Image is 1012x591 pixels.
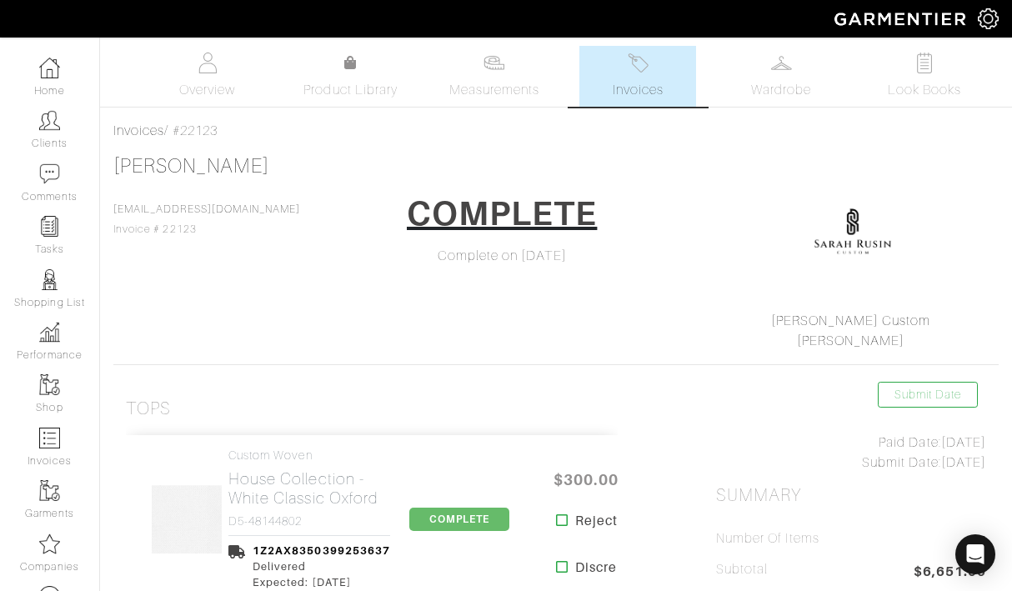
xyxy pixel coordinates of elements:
h3: Tops [126,398,171,419]
a: COMPLETE [409,511,509,526]
img: gear-icon-white-bd11855cb880d31180b6d7d6211b90ccbf57a29d726f0c71d8c61bd08dd39cc2.png [978,8,999,29]
a: Overview [149,46,266,107]
a: Custom Woven House Collection - White Classic Oxford D5-48144802 [228,448,390,528]
a: Measurements [436,46,554,107]
a: Invoices [113,123,164,138]
h5: Subtotal [716,562,768,578]
h2: House Collection - White Classic Oxford [228,469,390,508]
a: Look Books [866,46,983,107]
h4: D5-48144802 [228,514,390,528]
div: Expected: [DATE] [253,574,390,590]
img: companies-icon-14a0f246c7e91f24465de634b560f0151b0cc5c9ce11af5fac52e6d7d6371812.png [39,533,60,554]
a: [PERSON_NAME] [113,155,269,177]
span: Overview [179,80,235,100]
img: basicinfo-40fd8af6dae0f16599ec9e87c0ef1c0a1fdea2edbe929e3d69a839185d80c458.svg [197,53,218,73]
h1: COMPLETE [407,193,597,233]
img: garments-icon-b7da505a4dc4fd61783c78ac3ca0ef83fa9d6f193b1c9dc38574b1d14d53ca28.png [39,374,60,395]
a: Submit Date [878,382,978,408]
span: COMPLETE [409,508,509,531]
img: garments-icon-b7da505a4dc4fd61783c78ac3ca0ef83fa9d6f193b1c9dc38574b1d14d53ca28.png [39,480,60,501]
a: Wardrobe [723,46,839,107]
img: stylists-icon-eb353228a002819b7ec25b43dbf5f0378dd9e0616d9560372ff212230b889e62.png [39,269,60,290]
span: $6,651.00 [914,562,986,584]
img: reminder-icon-8004d30b9f0a5d33ae49ab947aed9ed385cf756f9e5892f1edd6e32f2345188e.png [39,216,60,237]
span: Wardrobe [751,80,811,100]
span: Invoice # 22123 [113,203,300,235]
h4: Custom Woven [228,448,390,463]
img: GCweHYYkTgAbTfZanCoB26jW.jpg [67,484,307,554]
div: Open Intercom Messenger [955,534,995,574]
span: Paid Date: [879,435,941,450]
h5: Number of Items [716,531,819,547]
img: measurements-466bbee1fd09ba9460f595b01e5d73f9e2bff037440d3c8f018324cb6cdf7a4a.svg [483,53,504,73]
a: [PERSON_NAME] Custom [771,313,931,328]
a: [PERSON_NAME] [797,333,905,348]
span: $300.00 [536,462,636,498]
span: Product Library [303,80,398,100]
a: 1Z2AX8350399253637 [253,544,390,557]
span: 7 [977,531,986,553]
img: garmentier-logo-header-white-b43fb05a5012e4ada735d5af1a66efaba907eab6374d6393d1fbf88cb4ef424d.png [826,4,978,33]
img: orders-27d20c2124de7fd6de4e0e44c1d41de31381a507db9b33961299e4e07d508b8c.svg [628,53,649,73]
div: Delivered [253,558,390,574]
span: Measurements [449,80,540,100]
strong: Rejected? [575,511,643,531]
h2: Summary [716,485,986,506]
img: dashboard-icon-dbcd8f5a0b271acd01030246c82b418ddd0df26cd7fceb0bd07c9910d44c42f6.png [39,58,60,78]
div: Complete on [DATE] [367,246,637,266]
img: clients-icon-6bae9207a08558b7cb47a8932f037763ab4055f8c8b6bfacd5dc20c3e0201464.png [39,110,60,131]
img: XDNpi1N1QBxiJPNGxGNwLWkx.png [811,194,894,278]
img: comment-icon-a0a6a9ef722e966f86d9cbdc48e553b5cf19dbc54f86b18d962a5391bc8f6eb6.png [39,163,60,184]
a: Invoices [579,46,696,107]
span: Invoices [613,80,664,100]
div: / #22123 [113,121,999,141]
img: orders-icon-0abe47150d42831381b5fb84f609e132dff9fe21cb692f30cb5eec754e2cba89.png [39,428,60,448]
div: [DATE] [DATE] [716,433,986,473]
a: COMPLETE [396,188,608,246]
span: Look Books [888,80,962,100]
a: [EMAIL_ADDRESS][DOMAIN_NAME] [113,203,300,215]
img: graph-8b7af3c665d003b59727f371ae50e7771705bf0c487971e6e97d053d13c5068d.png [39,322,60,343]
a: Product Library [293,53,409,100]
span: Submit Date: [862,455,941,470]
img: todo-9ac3debb85659649dc8f770b8b6100bb5dab4b48dedcbae339e5042a72dfd3cc.svg [914,53,935,73]
img: wardrobe-487a4870c1b7c33e795ec22d11cfc2ed9d08956e64fb3008fe2437562e282088.svg [771,53,792,73]
strong: Discrepancy? [575,558,665,578]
